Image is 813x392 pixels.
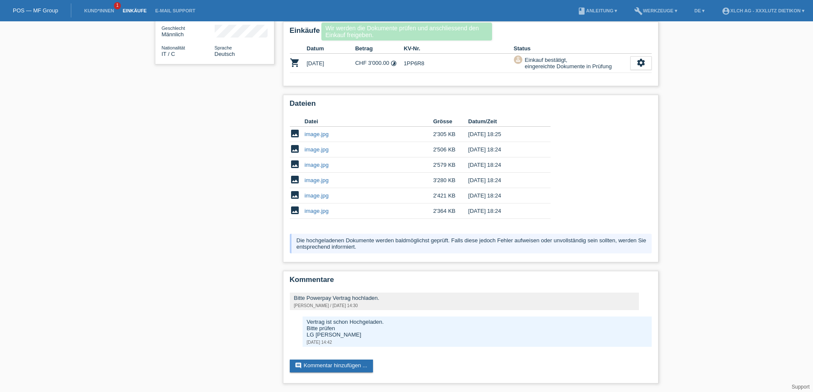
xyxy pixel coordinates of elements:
i: settings [636,58,646,67]
a: image.jpg [305,208,329,214]
i: Fixe Raten - Zinsübernahme durch Kunde (12 Raten) [390,60,397,67]
td: [DATE] 18:24 [468,157,538,173]
td: [DATE] 18:25 [468,127,538,142]
span: Geschlecht [162,26,185,31]
div: Die hochgeladenen Dokumente werden baldmöglichst geprüft. Falls diese jedoch Fehler aufweisen ode... [290,234,652,253]
div: Vertrag ist schon Hochgeladen. Bitte prüfen LG [PERSON_NAME] [307,319,647,338]
i: approval [515,56,521,62]
div: Wir werden die Dokumente prüfen und anschliessend den Einkauf freigeben. [321,23,492,41]
span: 1 [114,2,121,9]
th: Datum/Zeit [468,116,538,127]
th: KV-Nr. [404,44,514,54]
a: image.jpg [305,192,329,199]
i: book [577,7,586,15]
td: 2'421 KB [433,188,468,203]
div: Einkauf bestätigt, eingereichte Dokumente in Prüfung [522,55,612,71]
i: image [290,174,300,185]
a: account_circleXLCH AG - XXXLutz Dietikon ▾ [717,8,809,13]
td: [DATE] 18:24 [468,173,538,188]
div: [DATE] 14:42 [307,340,647,345]
th: Datum [307,44,356,54]
td: CHF 3'000.00 [355,54,404,73]
td: 2'506 KB [433,142,468,157]
td: [DATE] 18:24 [468,203,538,219]
a: E-Mail Support [151,8,200,13]
span: Italien / C / 18.04.1984 [162,51,175,57]
a: Kund*innen [80,8,118,13]
a: POS — MF Group [13,7,58,14]
a: image.jpg [305,177,329,183]
th: Grösse [433,116,468,127]
a: image.jpg [305,131,329,137]
span: Sprache [215,45,232,50]
th: Betrag [355,44,404,54]
i: account_circle [722,7,730,15]
a: DE ▾ [690,8,709,13]
span: Nationalität [162,45,185,50]
i: image [290,128,300,139]
i: build [634,7,643,15]
div: [PERSON_NAME] / [DATE] 14:30 [294,303,635,308]
span: Deutsch [215,51,235,57]
i: image [290,190,300,200]
td: 2'364 KB [433,203,468,219]
a: commentKommentar hinzufügen ... [290,360,373,372]
td: [DATE] [307,54,356,73]
i: image [290,205,300,215]
td: 1PP6R8 [404,54,514,73]
i: image [290,144,300,154]
td: 2'305 KB [433,127,468,142]
th: Datei [305,116,433,127]
a: image.jpg [305,146,329,153]
a: buildWerkzeuge ▾ [630,8,682,13]
a: Support [792,384,810,390]
div: Bitte Powerpay Vertrag hochladen. [294,295,635,301]
div: Männlich [162,25,215,38]
i: image [290,159,300,169]
a: bookAnleitung ▾ [573,8,621,13]
td: 2'579 KB [433,157,468,173]
th: Status [514,44,630,54]
h2: Dateien [290,99,652,112]
i: comment [295,362,302,369]
td: 3'280 KB [433,173,468,188]
td: [DATE] 18:24 [468,188,538,203]
a: Einkäufe [118,8,151,13]
td: [DATE] 18:24 [468,142,538,157]
a: image.jpg [305,162,329,168]
h2: Kommentare [290,276,652,288]
i: POSP00026666 [290,58,300,68]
